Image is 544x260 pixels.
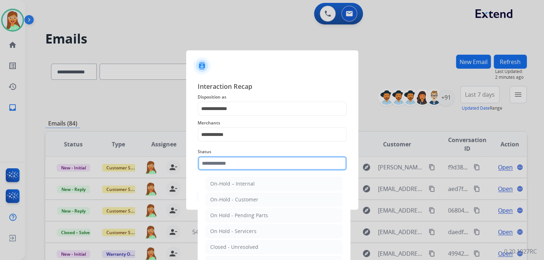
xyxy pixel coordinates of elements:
[198,93,347,101] span: Disposition as
[198,147,347,156] span: Status
[210,180,255,187] div: On-Hold – Internal
[198,81,347,93] span: Interaction Recap
[193,57,211,74] img: contactIcon
[210,243,258,251] div: Closed - Unresolved
[210,212,268,219] div: On Hold - Pending Parts
[210,228,257,235] div: On Hold - Servicers
[210,196,258,203] div: On-Hold - Customer
[504,247,537,256] p: 0.20.1027RC
[198,119,347,127] span: Merchants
